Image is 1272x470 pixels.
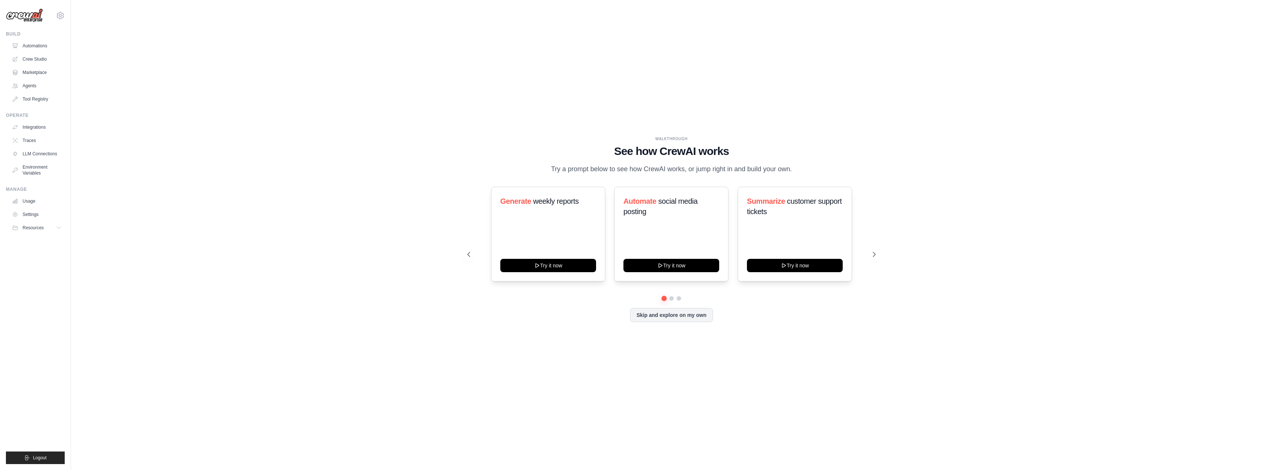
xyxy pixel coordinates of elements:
[9,135,65,146] a: Traces
[747,197,785,205] span: Summarize
[9,53,65,65] a: Crew Studio
[500,259,596,272] button: Try it now
[547,164,796,175] p: Try a prompt below to see how CrewAI works, or jump right in and build your own.
[23,225,44,231] span: Resources
[533,197,579,205] span: weekly reports
[33,455,47,461] span: Logout
[6,112,65,118] div: Operate
[630,308,713,322] button: Skip and explore on my own
[6,31,65,37] div: Build
[467,136,876,142] div: WALKTHROUGH
[623,197,698,216] span: social media posting
[6,9,43,23] img: Logo
[9,80,65,92] a: Agents
[9,222,65,234] button: Resources
[9,93,65,105] a: Tool Registry
[9,161,65,179] a: Environment Variables
[9,67,65,78] a: Marketplace
[623,197,656,205] span: Automate
[9,148,65,160] a: LLM Connections
[500,197,531,205] span: Generate
[9,40,65,52] a: Automations
[9,209,65,220] a: Settings
[9,121,65,133] a: Integrations
[467,145,876,158] h1: See how CrewAI works
[6,186,65,192] div: Manage
[747,259,843,272] button: Try it now
[9,195,65,207] a: Usage
[747,197,842,216] span: customer support tickets
[623,259,719,272] button: Try it now
[6,452,65,464] button: Logout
